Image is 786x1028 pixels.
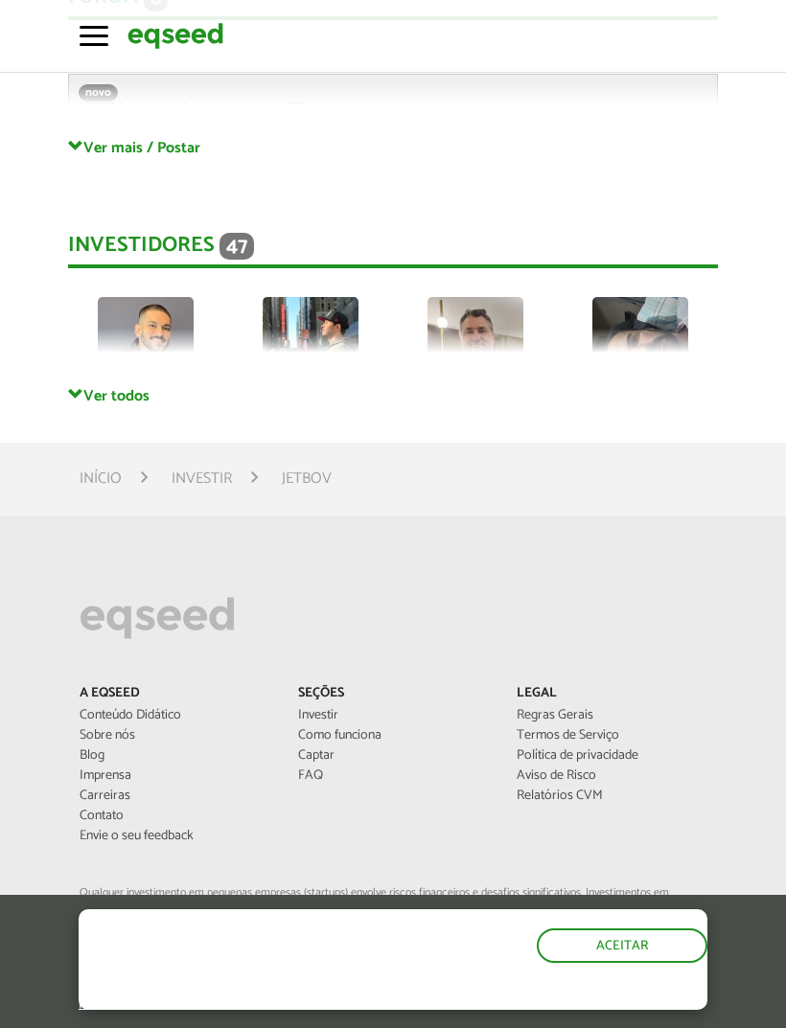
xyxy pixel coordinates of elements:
[298,686,488,702] p: Seções
[517,749,706,763] a: Política de privacidade
[80,830,269,843] a: Envie o seu feedback
[220,233,254,260] span: 47
[428,297,523,393] img: picture-126834-1752512559.jpg
[68,386,718,404] a: Ver todos
[80,592,235,644] img: EqSeed Logo
[80,729,269,742] a: Sobre nós
[282,466,332,491] li: JetBov
[68,138,718,156] a: Ver mais / Postar
[592,297,688,393] img: picture-121595-1719786865.jpg
[517,789,706,803] a: Relatórios CVM
[517,769,706,783] a: Aviso de Risco
[298,769,488,783] a: FAQ
[80,709,269,722] a: Conteúdo Didático
[79,973,456,1010] p: Ao clicar em "aceitar", você aceita nossa .
[298,749,488,763] a: Captar
[127,20,223,52] img: EqSeed
[79,909,456,969] h5: O site da EqSeed utiliza cookies para melhorar sua navegação.
[79,994,300,1010] a: política de privacidade e de cookies
[68,233,718,268] div: Investidores
[517,729,706,742] a: Termos de Serviço
[98,297,194,393] img: picture-72979-1756068561.jpg
[80,810,269,823] a: Contato
[80,471,122,487] a: Início
[80,686,269,702] p: A EqSeed
[263,297,358,393] img: picture-112095-1687613792.jpg
[298,709,488,722] a: Investir
[517,686,706,702] p: Legal
[80,749,269,763] a: Blog
[537,928,707,963] button: Aceitar
[298,729,488,742] a: Como funciona
[80,769,269,783] a: Imprensa
[80,789,269,803] a: Carreiras
[172,471,232,487] a: Investir
[517,709,706,722] a: Regras Gerais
